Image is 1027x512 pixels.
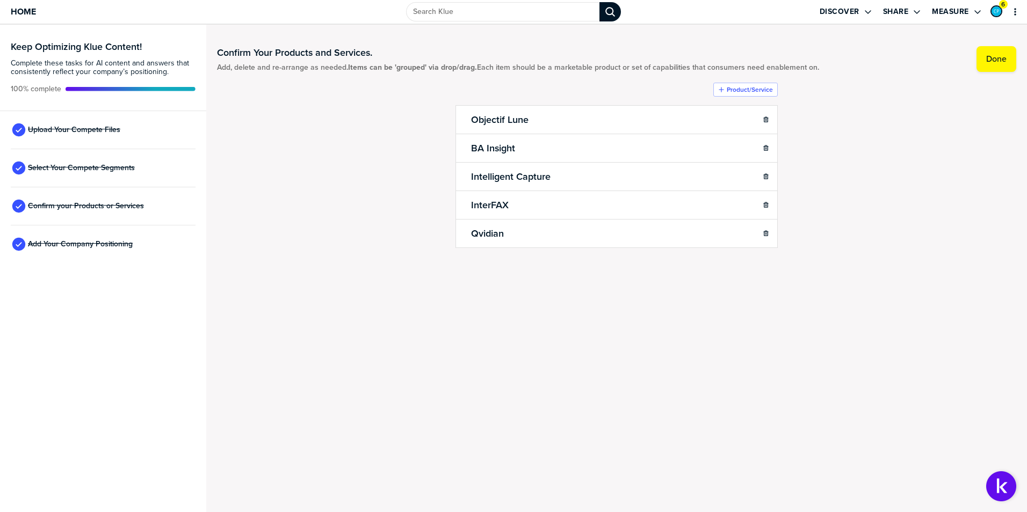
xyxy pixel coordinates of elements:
label: Share [883,7,909,17]
h2: BA Insight [469,141,517,156]
button: Open Support Center [986,471,1016,501]
li: BA Insight [455,134,778,163]
li: InterFAX [455,191,778,220]
h2: Intelligent Capture [469,169,553,184]
strong: Items can be 'grouped' via drop/drag. [348,62,477,73]
span: Active [11,85,61,93]
div: Search Klue [599,2,621,21]
label: Done [986,54,1007,64]
button: Done [977,46,1016,72]
li: Intelligent Capture [455,162,778,191]
label: Product/Service [727,85,773,94]
h2: Qvidian [469,226,506,241]
span: 6 [1001,1,1005,9]
span: Complete these tasks for AI content and answers that consistently reflect your company’s position... [11,59,196,76]
button: Product/Service [713,83,778,97]
img: 7be8f54e53ea04b59f32570bf82b285c-sml.png [992,6,1001,16]
span: Upload Your Compete Files [28,126,120,134]
h2: InterFAX [469,198,511,213]
span: Add Your Company Positioning [28,240,133,248]
label: Measure [932,7,969,17]
div: Chad Pachtinger [990,5,1002,17]
h2: Objectif Lune [469,112,531,127]
li: Qvidian [455,219,778,248]
span: Add, delete and re-arrange as needed. Each item should be a marketable product or set of capabili... [217,63,819,72]
span: Home [11,7,36,16]
h1: Confirm Your Products and Services. [217,46,819,59]
li: Objectif Lune [455,105,778,134]
span: Select Your Compete Segments [28,164,135,172]
span: Confirm your Products or Services [28,202,144,210]
input: Search Klue [406,2,599,21]
a: Edit Profile [989,4,1003,18]
h3: Keep Optimizing Klue Content! [11,42,196,52]
label: Discover [820,7,859,17]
